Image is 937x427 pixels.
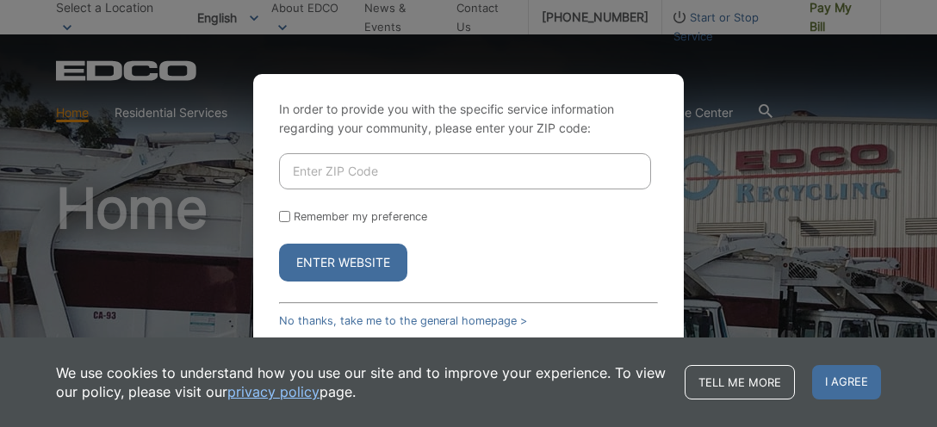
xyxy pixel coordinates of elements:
[279,244,407,282] button: Enter Website
[812,365,881,399] span: I agree
[279,100,658,138] p: In order to provide you with the specific service information regarding your community, please en...
[56,363,667,401] p: We use cookies to understand how you use our site and to improve your experience. To view our pol...
[294,210,427,223] label: Remember my preference
[685,365,795,399] a: Tell me more
[227,382,320,401] a: privacy policy
[279,153,651,189] input: Enter ZIP Code
[279,314,527,327] a: No thanks, take me to the general homepage >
